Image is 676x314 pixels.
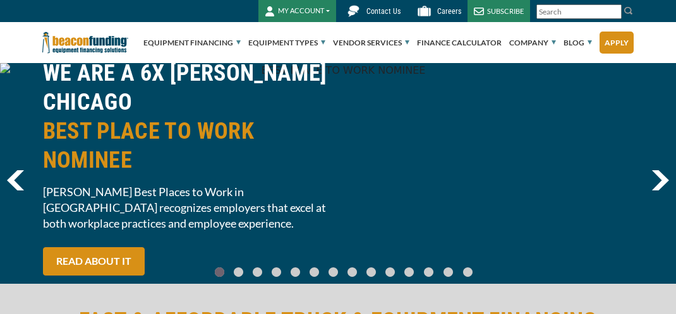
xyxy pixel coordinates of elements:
a: Go To Slide 1 [231,267,246,277]
a: Company [509,23,556,63]
span: BEST PLACE TO WORK NOMINEE [43,117,331,175]
img: Right Navigator [651,170,669,190]
a: Go To Slide 13 [460,267,476,277]
h2: WE ARE A 6X [PERSON_NAME] CHICAGO [43,59,331,175]
a: Equipment Types [248,23,325,63]
a: Blog [564,23,592,63]
a: Go To Slide 11 [421,267,437,277]
span: Careers [437,7,461,16]
img: Search [624,6,634,16]
a: Apply [600,32,634,54]
a: Go To Slide 8 [363,267,378,277]
a: Go To Slide 5 [306,267,322,277]
a: Go To Slide 7 [344,267,359,277]
a: previous [7,170,24,190]
a: Vendor Services [333,23,409,63]
img: Beacon Funding Corporation logo [42,22,128,63]
a: Go To Slide 0 [212,267,227,277]
a: READ ABOUT IT [43,247,145,276]
a: Go To Slide 2 [250,267,265,277]
a: next [651,170,669,190]
input: Search [536,4,622,19]
a: Go To Slide 6 [325,267,341,277]
a: Go To Slide 3 [269,267,284,277]
a: Go To Slide 9 [382,267,397,277]
img: Left Navigator [7,170,24,190]
span: [PERSON_NAME] Best Places to Work in [GEOGRAPHIC_DATA] recognizes employers that excel at both wo... [43,184,331,231]
a: Clear search text [608,7,619,17]
a: Finance Calculator [417,23,502,63]
a: Go To Slide 4 [287,267,303,277]
a: Go To Slide 12 [440,267,456,277]
a: Equipment Financing [143,23,241,63]
span: Contact Us [366,7,401,16]
a: Go To Slide 10 [401,267,417,277]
